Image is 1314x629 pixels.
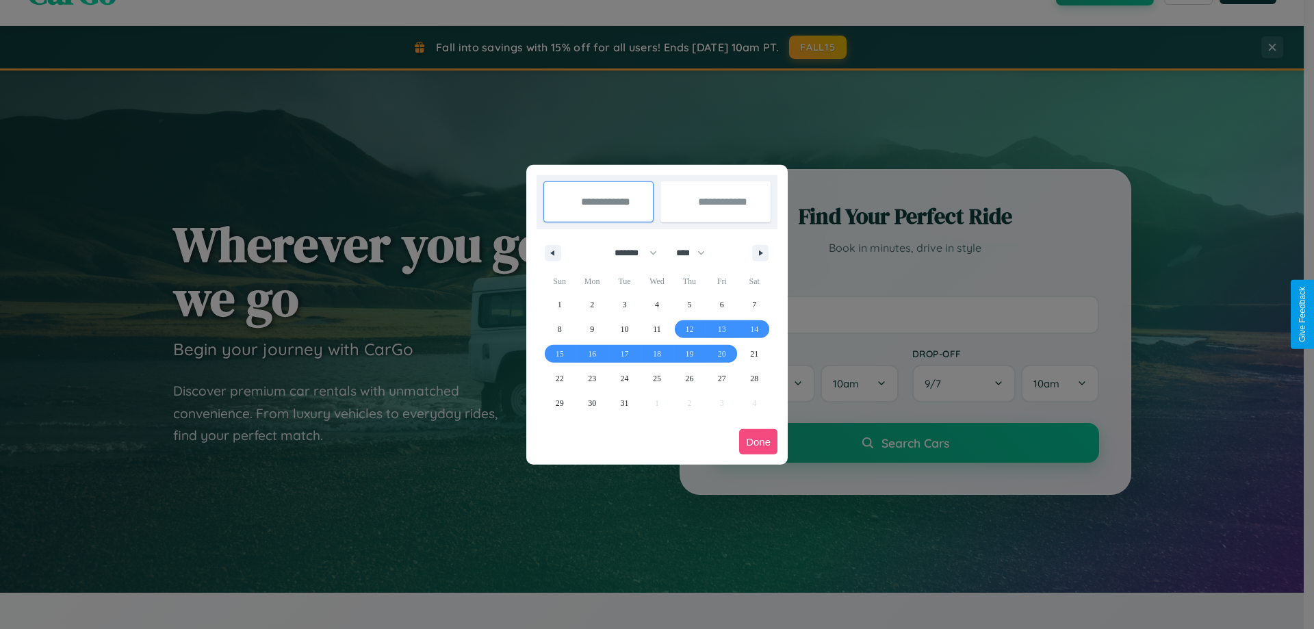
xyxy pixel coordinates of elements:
[685,342,693,366] span: 19
[608,342,641,366] button: 17
[621,317,629,342] span: 10
[685,366,693,391] span: 26
[653,366,661,391] span: 25
[718,366,726,391] span: 27
[556,366,564,391] span: 22
[738,270,771,292] span: Sat
[623,292,627,317] span: 3
[720,292,724,317] span: 6
[608,292,641,317] button: 3
[738,342,771,366] button: 21
[673,270,706,292] span: Thu
[653,342,661,366] span: 18
[673,342,706,366] button: 19
[608,391,641,415] button: 31
[576,317,608,342] button: 9
[673,292,706,317] button: 5
[738,366,771,391] button: 28
[750,342,758,366] span: 21
[641,366,673,391] button: 25
[590,292,594,317] span: 2
[556,342,564,366] span: 15
[608,317,641,342] button: 10
[608,270,641,292] span: Tue
[641,342,673,366] button: 18
[556,391,564,415] span: 29
[706,317,738,342] button: 13
[641,292,673,317] button: 4
[588,366,596,391] span: 23
[739,429,777,454] button: Done
[738,317,771,342] button: 14
[706,366,738,391] button: 27
[588,391,596,415] span: 30
[621,366,629,391] span: 24
[543,391,576,415] button: 29
[706,342,738,366] button: 20
[543,292,576,317] button: 1
[558,317,562,342] span: 8
[738,292,771,317] button: 7
[706,270,738,292] span: Fri
[588,342,596,366] span: 16
[655,292,659,317] span: 4
[673,366,706,391] button: 26
[543,366,576,391] button: 22
[621,342,629,366] span: 17
[576,342,608,366] button: 16
[608,366,641,391] button: 24
[641,317,673,342] button: 11
[1298,287,1307,342] div: Give Feedback
[718,342,726,366] span: 20
[653,317,661,342] span: 11
[621,391,629,415] span: 31
[718,317,726,342] span: 13
[543,317,576,342] button: 8
[590,317,594,342] span: 9
[576,391,608,415] button: 30
[576,292,608,317] button: 2
[706,292,738,317] button: 6
[687,292,691,317] span: 5
[576,270,608,292] span: Mon
[750,366,758,391] span: 28
[543,270,576,292] span: Sun
[576,366,608,391] button: 23
[750,317,758,342] span: 14
[558,292,562,317] span: 1
[543,342,576,366] button: 15
[752,292,756,317] span: 7
[673,317,706,342] button: 12
[641,270,673,292] span: Wed
[685,317,693,342] span: 12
